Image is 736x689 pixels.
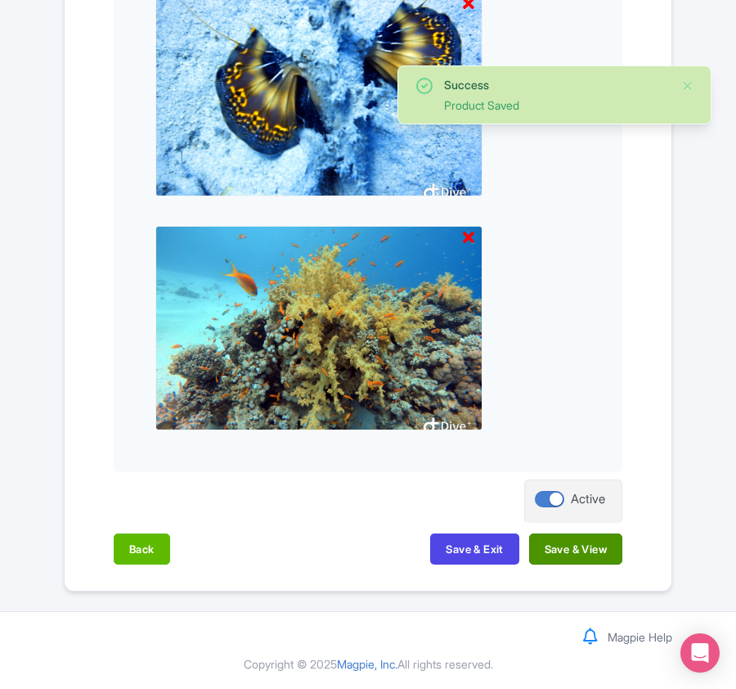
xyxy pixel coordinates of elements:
div: Active [571,490,605,509]
div: Success [444,76,668,93]
div: Open Intercom Messenger [680,633,720,673]
button: Back [114,534,170,565]
button: Close [681,76,694,96]
div: Product Saved [444,97,668,114]
button: Save & Exit [430,534,518,565]
div: Copyright © 2025 All rights reserved. [54,655,682,673]
button: Save & View [529,534,622,565]
a: Magpie Help [608,630,672,644]
span: Magpie, Inc. [337,657,397,671]
img: vaesx9khpsiovmdelevw.jpg [155,226,482,430]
